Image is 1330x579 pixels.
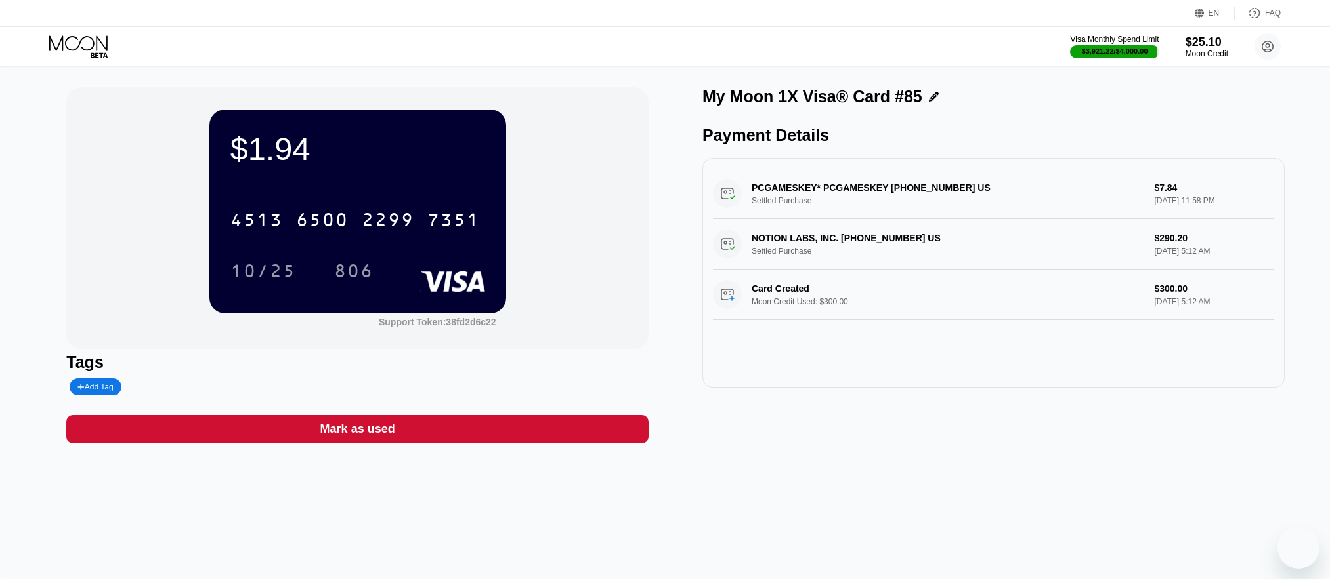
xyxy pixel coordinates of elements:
div: Mark as used [66,415,649,443]
div: 4513650022997351 [223,203,488,236]
div: 2299 [362,211,414,232]
div: 806 [334,262,374,283]
div: Support Token:38fd2d6c22 [379,317,496,327]
div: 806 [324,254,383,287]
div: 10/25 [221,254,306,287]
div: 6500 [296,211,349,232]
div: Mark as used [320,422,395,437]
div: $1.94 [230,130,485,167]
div: $3,921.22 / $4,000.00 [1082,47,1148,55]
div: Moon Credit [1186,49,1228,58]
iframe: Button to launch messaging window [1277,527,1319,569]
div: FAQ [1265,9,1281,18]
div: Visa Monthly Spend Limit [1070,35,1159,44]
div: Payment Details [702,126,1285,145]
div: Add Tag [70,378,121,395]
div: My Moon 1X Visa® Card #85 [702,87,922,106]
div: Support Token: 38fd2d6c22 [379,317,496,327]
div: $25.10 [1186,35,1228,49]
div: EN [1209,9,1220,18]
div: $25.10Moon Credit [1186,35,1228,58]
div: EN [1195,7,1235,20]
div: FAQ [1235,7,1281,20]
div: 10/25 [230,262,296,283]
div: 7351 [427,211,480,232]
div: Add Tag [77,382,113,391]
div: Visa Monthly Spend Limit$3,921.22/$4,000.00 [1070,35,1159,58]
div: Tags [66,353,649,372]
div: 4513 [230,211,283,232]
